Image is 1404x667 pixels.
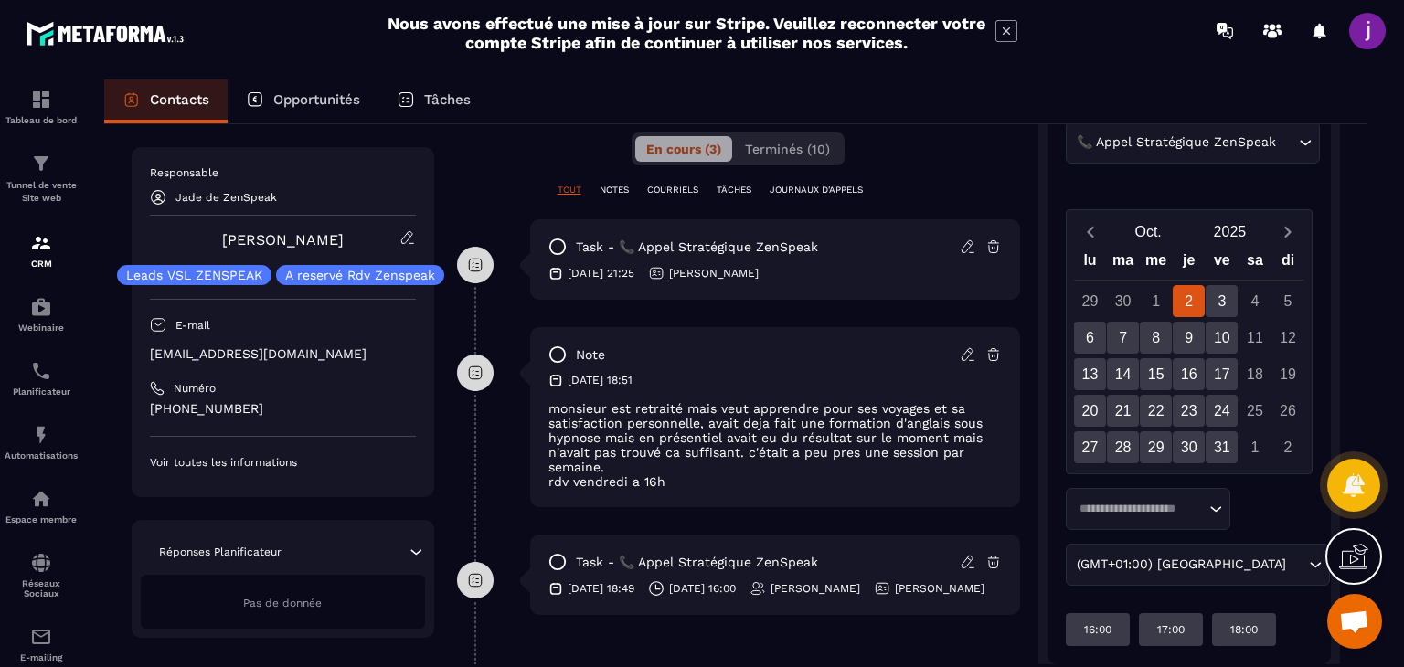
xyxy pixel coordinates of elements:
img: automations [30,424,52,446]
div: 6 [1074,322,1106,354]
img: formation [30,232,52,254]
div: 4 [1239,285,1271,317]
img: logo [26,16,190,50]
span: Pas de donnée [243,597,322,609]
div: 25 [1239,395,1271,427]
p: Espace membre [5,514,78,524]
div: 17 [1206,358,1238,390]
p: JOURNAUX D'APPELS [770,184,863,196]
p: Tâches [424,91,471,108]
div: 10 [1206,322,1238,354]
p: [PERSON_NAME] [771,581,860,596]
div: 13 [1074,358,1106,390]
p: Automatisations [5,450,78,461]
p: Leads VSL ZENSPEAK [126,269,262,281]
p: Tableau de bord [5,115,78,125]
p: Responsable [150,165,416,180]
p: Réseaux Sociaux [5,578,78,598]
p: [PHONE_NUMBER] [150,400,416,418]
p: rdv vendredi a 16h [548,474,1002,489]
a: Tâches [378,79,489,123]
div: 9 [1173,322,1205,354]
p: note [576,346,605,364]
p: 18:00 [1230,622,1258,637]
input: Search for option [1073,500,1205,518]
button: En cours (3) [635,136,732,162]
div: 23 [1173,395,1205,427]
div: sa [1239,248,1271,280]
img: formation [30,153,52,175]
div: 20 [1074,395,1106,427]
p: Réponses Planificateur [159,545,282,559]
div: ve [1206,248,1239,280]
div: 8 [1140,322,1172,354]
div: 21 [1107,395,1139,427]
a: Opportunités [228,79,378,123]
div: 30 [1173,431,1205,463]
img: scheduler [30,360,52,382]
div: 2 [1271,431,1303,463]
p: TOUT [558,184,581,196]
p: 17:00 [1157,622,1185,637]
img: social-network [30,552,52,574]
span: Terminés (10) [745,142,830,156]
div: 18 [1239,358,1271,390]
button: Terminés (10) [734,136,841,162]
div: Search for option [1066,122,1320,164]
div: 1 [1140,285,1172,317]
p: Voir toutes les informations [150,455,416,470]
div: 1 [1239,431,1271,463]
p: COURRIELS [647,184,698,196]
div: 28 [1107,431,1139,463]
p: [PERSON_NAME] [895,581,984,596]
div: 16 [1173,358,1205,390]
img: automations [30,296,52,318]
div: 19 [1271,358,1303,390]
p: [DATE] 18:49 [568,581,634,596]
p: task - 📞 Appel Stratégique ZenSpeak [576,554,818,571]
p: task - 📞 Appel Stratégique ZenSpeak [576,238,818,256]
span: 📞 Appel Stratégique ZenSpeak [1073,132,1281,153]
input: Search for option [1291,555,1304,575]
div: 29 [1074,285,1106,317]
p: Jade de ZenSpeak [175,191,277,204]
p: E-mailing [5,652,78,662]
h2: Nous avons effectué une mise à jour sur Stripe. Veuillez reconnecter votre compte Stripe afin de ... [387,14,986,52]
div: 5 [1271,285,1303,317]
p: A reservé Rdv Zenspeak [285,269,435,281]
div: je [1173,248,1206,280]
div: Calendar wrapper [1074,248,1305,463]
p: Opportunités [273,91,360,108]
a: formationformationTableau de bord [5,75,78,139]
div: di [1271,248,1304,280]
div: Calendar days [1074,285,1305,463]
div: Ouvrir le chat [1327,594,1382,649]
div: 2 [1173,285,1205,317]
button: Open months overlay [1108,216,1189,248]
p: [EMAIL_ADDRESS][DOMAIN_NAME] [150,345,416,363]
p: [DATE] 21:25 [568,266,634,281]
p: Tunnel de vente Site web [5,179,78,205]
p: Contacts [150,91,209,108]
p: NOTES [600,184,629,196]
a: automationsautomationsAutomatisations [5,410,78,474]
span: (GMT+01:00) [GEOGRAPHIC_DATA] [1073,555,1291,575]
a: social-networksocial-networkRéseaux Sociaux [5,538,78,612]
div: 3 [1206,285,1238,317]
a: schedulerschedulerPlanificateur [5,346,78,410]
div: 26 [1271,395,1303,427]
div: me [1140,248,1173,280]
p: Planificateur [5,386,78,397]
p: Numéro [174,381,216,396]
a: [PERSON_NAME] [222,231,344,249]
a: automationsautomationsEspace membre [5,474,78,538]
a: automationsautomationsWebinaire [5,282,78,346]
div: 31 [1206,431,1238,463]
img: formation [30,89,52,111]
div: lu [1073,248,1106,280]
img: automations [30,488,52,510]
div: 30 [1107,285,1139,317]
div: Search for option [1066,488,1230,530]
div: 14 [1107,358,1139,390]
span: En cours (3) [646,142,721,156]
